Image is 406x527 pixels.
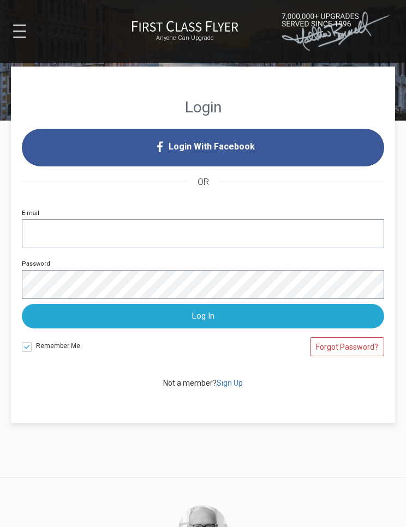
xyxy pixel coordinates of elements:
[22,259,50,269] label: Password
[22,208,39,218] label: E-mail
[217,379,243,387] a: Sign Up
[132,20,238,42] a: First Class FlyerAnyone Can Upgrade
[163,379,243,387] span: Not a member?
[310,337,384,357] a: Forgot Password?
[22,129,384,166] i: Login with Facebook
[169,138,255,155] span: Login With Facebook
[132,34,238,42] small: Anyone Can Upgrade
[22,166,384,198] h4: OR
[185,98,222,116] strong: Login
[36,337,203,351] span: Remember Me
[132,20,238,32] img: First Class Flyer
[22,304,384,328] input: Log In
